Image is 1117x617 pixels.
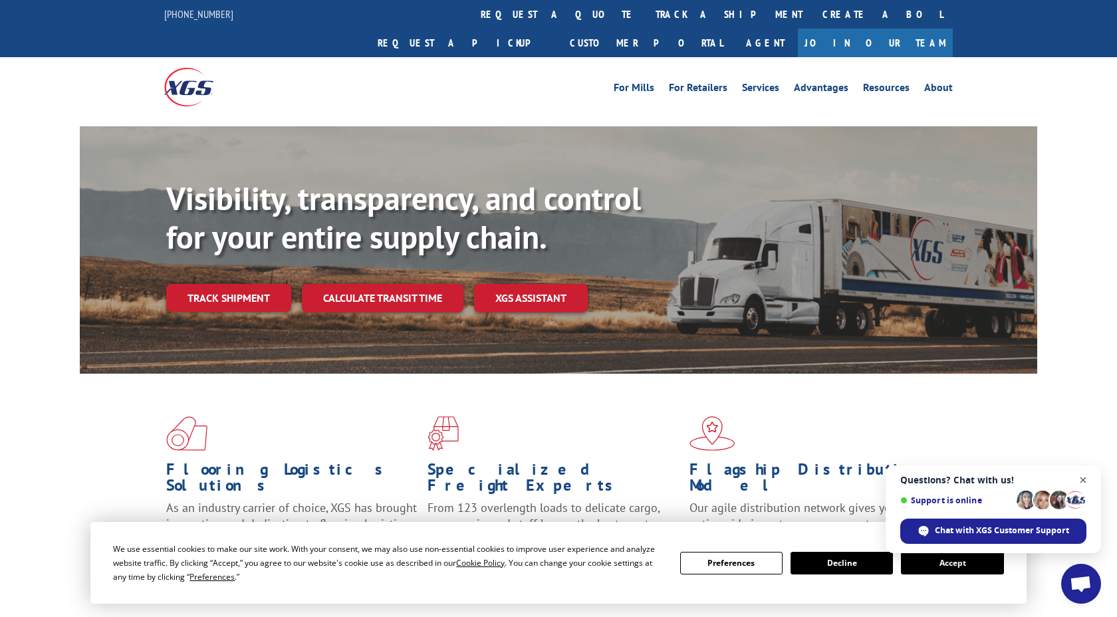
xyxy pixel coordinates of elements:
span: As an industry carrier of choice, XGS has brought innovation and dedication to flooring logistics... [166,500,417,547]
p: From 123 overlength loads to delicate cargo, our experienced staff knows the best way to move you... [428,500,679,559]
button: Preferences [680,552,783,574]
div: We use essential cookies to make our site work. With your consent, we may also use non-essential ... [113,542,664,584]
a: Calculate transit time [302,284,463,312]
a: [PHONE_NUMBER] [164,7,233,21]
span: Our agile distribution network gives you nationwide inventory management on demand. [689,500,934,531]
div: Open chat [1061,564,1101,604]
a: Request a pickup [368,29,560,57]
button: Decline [791,552,893,574]
h1: Flagship Distribution Model [689,461,941,500]
span: Preferences [189,571,235,582]
span: Close chat [1075,472,1092,489]
img: xgs-icon-total-supply-chain-intelligence-red [166,416,207,451]
a: Resources [863,82,910,97]
span: Questions? Chat with us! [900,475,1086,485]
h1: Flooring Logistics Solutions [166,461,418,500]
a: Customer Portal [560,29,733,57]
h1: Specialized Freight Experts [428,461,679,500]
div: Cookie Consent Prompt [90,522,1027,604]
span: Support is online [900,495,1012,505]
a: Agent [733,29,798,57]
button: Accept [901,552,1003,574]
a: Join Our Team [798,29,953,57]
span: Cookie Policy [456,557,505,568]
a: For Retailers [669,82,727,97]
a: Track shipment [166,284,291,312]
img: xgs-icon-flagship-distribution-model-red [689,416,735,451]
div: Chat with XGS Customer Support [900,519,1086,544]
span: Chat with XGS Customer Support [935,525,1069,537]
a: XGS ASSISTANT [474,284,588,312]
a: Advantages [794,82,848,97]
b: Visibility, transparency, and control for your entire supply chain. [166,178,641,257]
a: Services [742,82,779,97]
img: xgs-icon-focused-on-flooring-red [428,416,459,451]
a: For Mills [614,82,654,97]
a: About [924,82,953,97]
